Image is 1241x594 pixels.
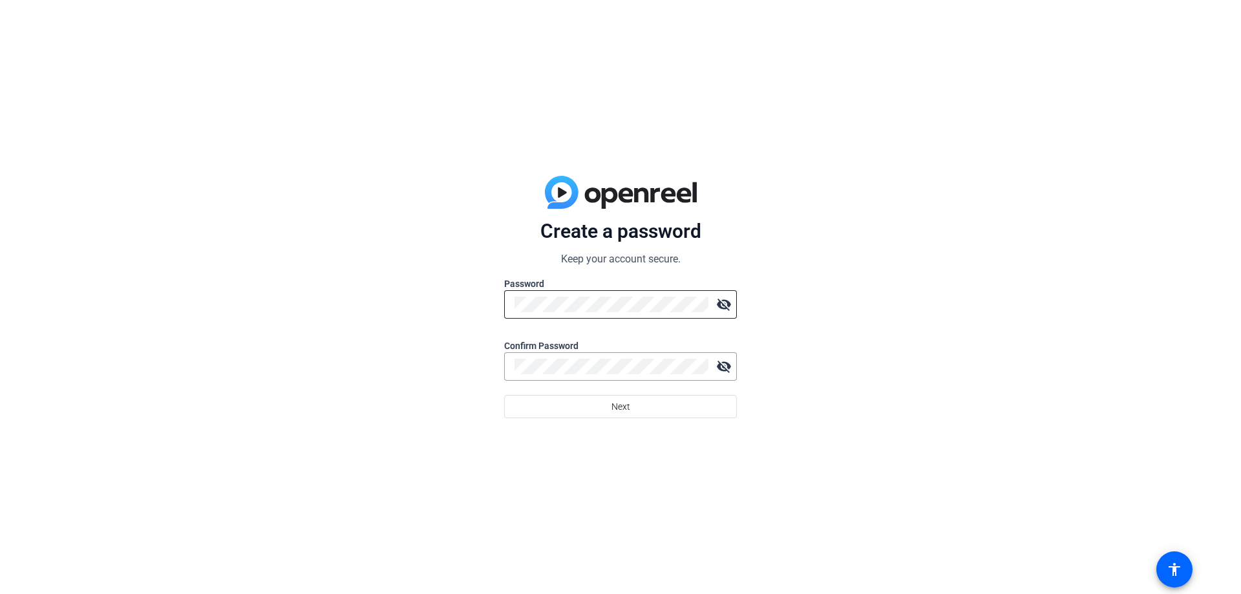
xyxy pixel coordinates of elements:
[504,277,737,290] label: Password
[711,354,737,379] mat-icon: visibility_off
[611,394,630,419] span: Next
[504,219,737,244] p: Create a password
[504,395,737,418] button: Next
[504,251,737,267] p: Keep your account secure.
[504,339,737,352] label: Confirm Password
[711,292,737,317] mat-icon: visibility_off
[545,176,697,209] img: blue-gradient.svg
[1167,562,1182,577] mat-icon: accessibility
